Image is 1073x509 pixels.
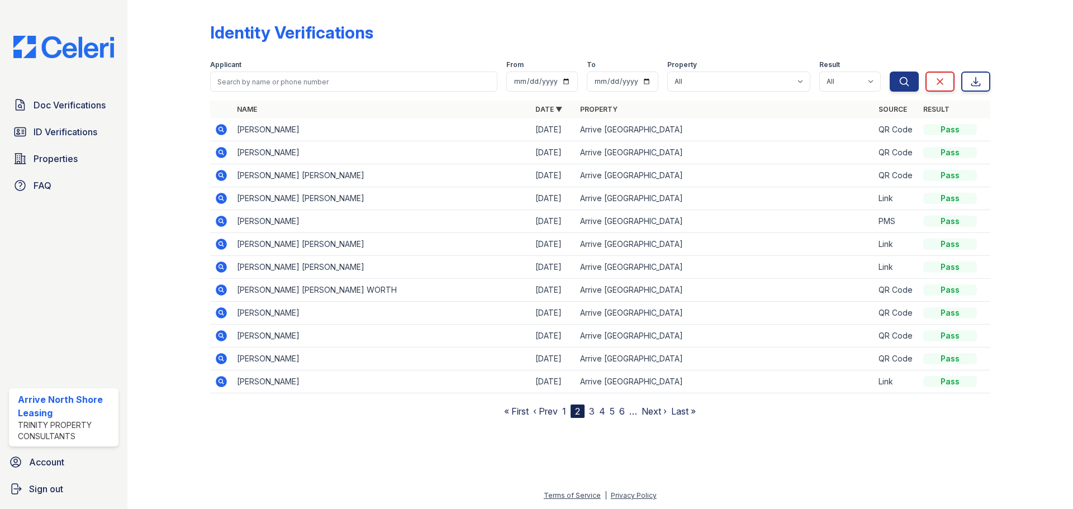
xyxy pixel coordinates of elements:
span: Properties [34,152,78,165]
td: [DATE] [531,187,576,210]
a: 3 [589,406,595,417]
div: Pass [923,284,977,296]
span: Doc Verifications [34,98,106,112]
td: Arrive [GEOGRAPHIC_DATA] [576,348,874,370]
td: Arrive [GEOGRAPHIC_DATA] [576,279,874,302]
div: Pass [923,216,977,227]
td: [DATE] [531,302,576,325]
label: To [587,60,596,69]
a: Source [879,105,907,113]
td: Arrive [GEOGRAPHIC_DATA] [576,141,874,164]
td: QR Code [874,325,919,348]
div: Pass [923,193,977,204]
td: [DATE] [531,233,576,256]
a: Privacy Policy [611,491,657,500]
td: Arrive [GEOGRAPHIC_DATA] [576,187,874,210]
td: [PERSON_NAME] [232,348,531,370]
td: [PERSON_NAME] [232,302,531,325]
a: Property [580,105,618,113]
label: Applicant [210,60,241,69]
td: [PERSON_NAME] [232,141,531,164]
a: Sign out [4,478,123,500]
td: QR Code [874,164,919,187]
div: Identity Verifications [210,22,373,42]
a: ID Verifications [9,121,118,143]
td: Arrive [GEOGRAPHIC_DATA] [576,370,874,393]
td: [DATE] [531,141,576,164]
td: QR Code [874,348,919,370]
img: CE_Logo_Blue-a8612792a0a2168367f1c8372b55b34899dd931a85d93a1a3d3e32e68fde9ad4.png [4,36,123,58]
div: Pass [923,239,977,250]
label: Result [819,60,840,69]
td: Arrive [GEOGRAPHIC_DATA] [576,256,874,279]
a: 4 [599,406,605,417]
a: Doc Verifications [9,94,118,116]
td: [DATE] [531,279,576,302]
div: Pass [923,124,977,135]
td: [DATE] [531,256,576,279]
td: QR Code [874,141,919,164]
div: Pass [923,376,977,387]
td: [PERSON_NAME] [PERSON_NAME] WORTH [232,279,531,302]
label: Property [667,60,697,69]
a: FAQ [9,174,118,197]
div: Trinity Property Consultants [18,420,114,442]
td: QR Code [874,279,919,302]
span: FAQ [34,179,51,192]
td: [DATE] [531,118,576,141]
div: Pass [923,330,977,341]
td: QR Code [874,302,919,325]
div: Pass [923,261,977,273]
td: Arrive [GEOGRAPHIC_DATA] [576,164,874,187]
td: PMS [874,210,919,233]
div: Pass [923,353,977,364]
a: ‹ Prev [533,406,558,417]
td: [PERSON_NAME] [232,210,531,233]
td: Arrive [GEOGRAPHIC_DATA] [576,118,874,141]
span: Account [29,455,64,469]
div: Arrive North Shore Leasing [18,393,114,420]
div: Pass [923,170,977,181]
a: 1 [562,406,566,417]
td: [DATE] [531,164,576,187]
td: QR Code [874,118,919,141]
td: [DATE] [531,348,576,370]
a: Date ▼ [535,105,562,113]
div: 2 [571,405,585,418]
td: [PERSON_NAME] [232,370,531,393]
td: [PERSON_NAME] [PERSON_NAME] [232,233,531,256]
td: [DATE] [531,325,576,348]
td: [PERSON_NAME] [PERSON_NAME] [232,187,531,210]
a: Account [4,451,123,473]
td: Link [874,187,919,210]
td: Link [874,256,919,279]
td: Link [874,233,919,256]
a: Properties [9,148,118,170]
td: [PERSON_NAME] [232,325,531,348]
a: « First [504,406,529,417]
div: Pass [923,307,977,318]
a: 5 [610,406,615,417]
a: Name [237,105,257,113]
div: | [605,491,607,500]
span: ID Verifications [34,125,97,139]
a: Terms of Service [544,491,601,500]
label: From [506,60,524,69]
td: Arrive [GEOGRAPHIC_DATA] [576,325,874,348]
td: [PERSON_NAME] [232,118,531,141]
a: Last » [671,406,696,417]
input: Search by name or phone number [210,72,497,92]
td: Link [874,370,919,393]
a: Next › [642,406,667,417]
td: [PERSON_NAME] [PERSON_NAME] [232,256,531,279]
span: Sign out [29,482,63,496]
td: Arrive [GEOGRAPHIC_DATA] [576,233,874,256]
td: [DATE] [531,370,576,393]
a: 6 [619,406,625,417]
td: [PERSON_NAME] [PERSON_NAME] [232,164,531,187]
span: … [629,405,637,418]
div: Pass [923,147,977,158]
a: Result [923,105,949,113]
td: Arrive [GEOGRAPHIC_DATA] [576,210,874,233]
